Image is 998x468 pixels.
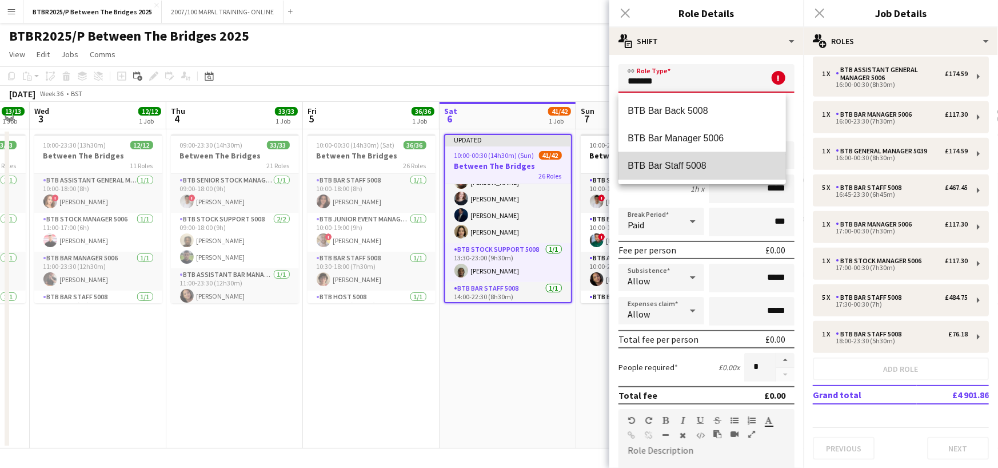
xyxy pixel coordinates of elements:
[628,219,644,231] span: Paid
[34,252,162,291] app-card-role: BTB Bar Manager 50061/111:00-23:30 (12h30m)[PERSON_NAME]
[2,117,24,125] div: 1 Job
[679,431,687,440] button: Clear Formatting
[813,386,917,404] td: Grand total
[598,233,605,240] span: !
[618,334,698,345] div: Total fee per person
[776,353,795,368] button: Increase
[138,107,161,116] span: 12/12
[696,431,704,440] button: HTML Code
[308,150,436,161] h3: Between The Bridges
[945,257,968,265] div: £117.30
[628,160,777,171] span: BTB Bar Staff 5008
[57,47,83,62] a: Jobs
[609,27,804,55] div: Shift
[162,1,284,23] button: 2007/100 MAPAL TRAINING- ONLINE
[822,228,968,234] div: 17:00-00:30 (7h30m)
[308,291,436,330] app-card-role: BTB Host 50081/110:30-18:00 (7h30m)
[445,282,571,321] app-card-role: BTB Bar Staff 50081/114:00-22:30 (8h30m)
[308,134,436,303] app-job-card: 10:00-00:30 (14h30m) (Sat)36/36Between The Bridges26 RolesBTB Bar Staff 50081/110:00-18:00 (8h)[P...
[445,138,571,243] app-card-role: BTB Bar Staff 50085/513:30-23:00 (9h30m)[PERSON_NAME][PERSON_NAME][PERSON_NAME][PERSON_NAME][PERS...
[822,330,836,338] div: 1 x
[748,430,756,439] button: Fullscreen
[317,141,395,149] span: 10:00-00:30 (14h30m) (Sat)
[9,49,25,60] span: View
[822,184,836,192] div: 5 x
[5,47,30,62] a: View
[306,112,317,125] span: 5
[442,112,457,125] span: 6
[539,172,562,180] span: 26 Roles
[404,141,426,149] span: 36/36
[590,141,653,149] span: 10:00-23:30 (13h30m)
[822,82,968,88] div: 16:00-00:30 (8h30m)
[581,213,709,252] app-card-role: BTB Event Manager 50391/110:00-18:00 (8h)![PERSON_NAME]
[412,107,434,116] span: 36/36
[748,416,756,425] button: Ordered List
[948,330,968,338] div: £76.18
[444,134,572,303] app-job-card: Updated10:00-00:30 (14h30m) (Sun)41/42Between The Bridges26 RolesBTB Bar Staff 50085/513:30-23:00...
[445,135,571,144] div: Updated
[308,252,436,291] app-card-role: BTB Bar Staff 50081/110:30-18:00 (7h30m)[PERSON_NAME]
[34,213,162,252] app-card-role: BTB Stock Manager 50061/111:00-17:00 (6h)[PERSON_NAME]
[618,390,657,401] div: Total fee
[539,151,562,160] span: 41/42
[454,151,534,160] span: 10:00-00:30 (14h30m) (Sun)
[404,161,426,170] span: 26 Roles
[581,134,709,303] app-job-card: 10:00-23:30 (13h30m)15/15Between The Bridges12 RolesBTB Senior Stock Manager 50061/110:00-17:00 (...
[645,416,653,425] button: Redo
[713,416,721,425] button: Strikethrough
[444,106,457,116] span: Sat
[180,141,243,149] span: 09:00-23:30 (14h30m)
[61,49,78,60] span: Jobs
[696,416,704,425] button: Underline
[945,184,968,192] div: £467.45
[34,291,162,330] app-card-role: BTB Bar Staff 50081/111:30-17:30 (6h)
[33,112,49,125] span: 3
[445,243,571,282] app-card-role: BTB Stock support 50081/113:30-23:00 (9h30m)[PERSON_NAME]
[730,430,738,439] button: Insert video
[618,244,676,256] div: Fee per person
[445,161,571,171] h3: Between The Bridges
[945,294,968,302] div: £484.75
[917,386,989,404] td: £4 901.86
[822,110,836,118] div: 1 x
[171,134,299,303] app-job-card: 09:00-23:30 (14h30m)33/33Between The Bridges21 RolesBTB Senior Stock Manager 50061/109:00-18:00 (...
[171,174,299,213] app-card-role: BTB Senior Stock Manager 50061/109:00-18:00 (9h)![PERSON_NAME]
[822,220,836,228] div: 1 x
[2,107,25,116] span: 13/13
[85,47,120,62] a: Comms
[822,70,836,78] div: 1 x
[34,134,162,303] div: 10:00-23:30 (13h30m)12/12Between The Bridges11 RolesBTB Assistant General Manager 50061/110:00-18...
[90,49,115,60] span: Comms
[325,233,332,240] span: !
[308,213,436,252] app-card-role: BTB Junior Event Manager 50391/110:00-19:00 (9h)![PERSON_NAME]
[836,66,945,82] div: BTB Assistant General Manager 5006
[548,107,571,116] span: 41/42
[822,118,968,124] div: 16:00-23:30 (7h30m)
[945,147,968,155] div: £174.59
[171,106,185,116] span: Thu
[822,294,836,302] div: 5 x
[34,150,162,161] h3: Between The Bridges
[276,117,297,125] div: 1 Job
[836,184,906,192] div: BTB Bar Staff 5008
[730,416,738,425] button: Unordered List
[618,362,678,372] label: People required
[37,49,50,60] span: Edit
[581,291,709,363] app-card-role: BTB Bar Staff 50083/310:30-17:30 (7h)
[822,192,968,197] div: 16:45-23:30 (6h45m)
[598,195,605,201] span: !
[764,390,785,401] div: £0.00
[23,1,162,23] button: BTBR2025/P Between The Bridges 2025
[822,265,968,271] div: 17:00-00:30 (7h30m)
[822,155,968,161] div: 16:00-00:30 (8h30m)
[804,6,998,21] h3: Job Details
[34,174,162,213] app-card-role: BTB Assistant General Manager 50061/110:00-18:00 (8h)![PERSON_NAME]
[549,117,570,125] div: 1 Job
[679,416,687,425] button: Italic
[822,302,968,307] div: 17:30-00:30 (7h)
[836,330,906,338] div: BTB Bar Staff 5008
[628,416,636,425] button: Undo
